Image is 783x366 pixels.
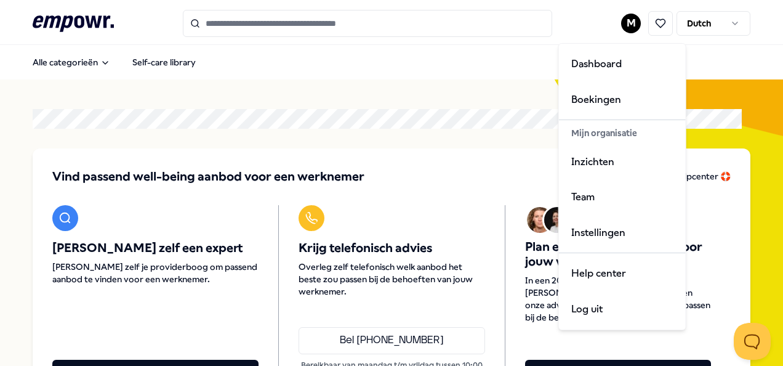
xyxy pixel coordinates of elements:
[561,46,683,82] a: Dashboard
[561,144,683,180] a: Inzichten
[561,256,683,291] a: Help center
[558,43,686,330] div: M
[561,82,683,118] a: Boekingen
[561,215,683,251] a: Instellingen
[561,291,683,327] div: Log uit
[561,123,683,144] div: Mijn organisatie
[561,179,683,215] a: Team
